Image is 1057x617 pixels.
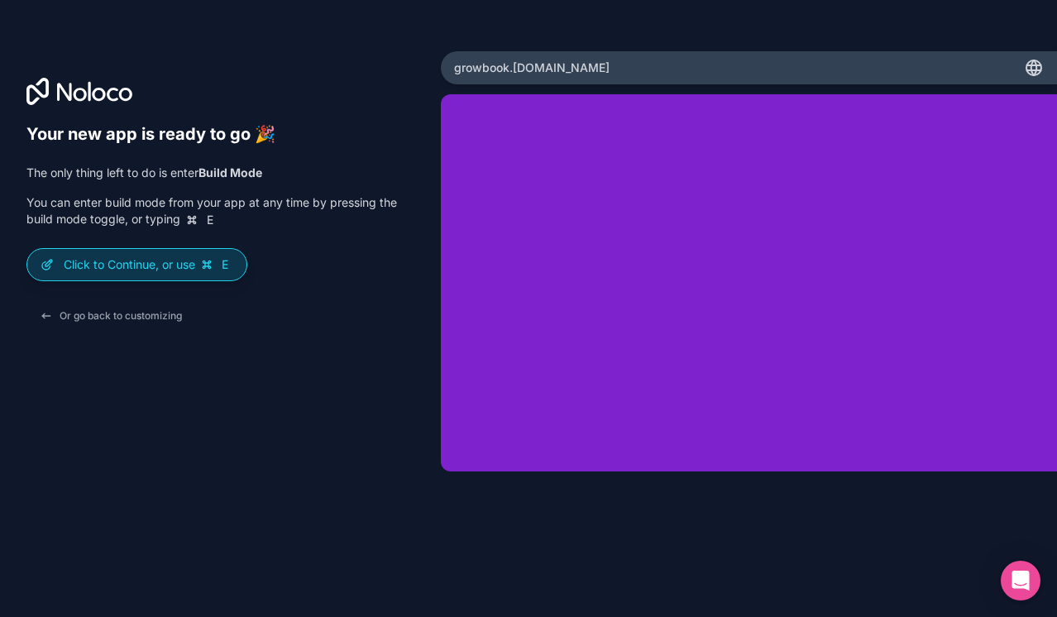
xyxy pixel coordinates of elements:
[64,256,233,273] p: Click to Continue, or use
[198,165,262,179] strong: Build Mode
[26,124,397,145] h6: Your new app is ready to go 🎉
[1001,561,1040,600] div: Open Intercom Messenger
[218,258,232,271] span: E
[26,194,397,228] p: You can enter build mode from your app at any time by pressing the build mode toggle, or typing
[454,60,610,76] span: growbook .[DOMAIN_NAME]
[203,213,217,227] span: E
[26,301,195,331] button: Or go back to customizing
[26,165,397,181] p: The only thing left to do is enter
